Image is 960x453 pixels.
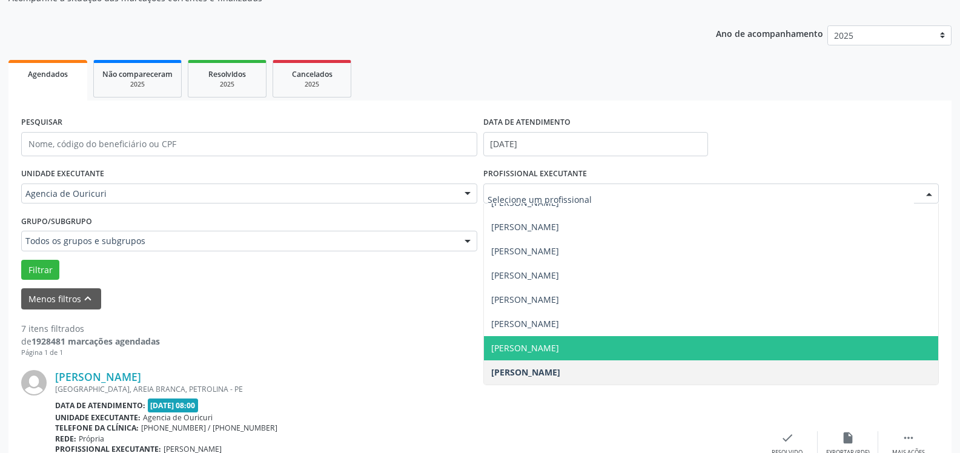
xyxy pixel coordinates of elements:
span: Agencia de Ouricuri [143,412,213,423]
div: 2025 [197,80,257,89]
span: [PERSON_NAME] [491,245,559,257]
label: Grupo/Subgrupo [21,212,92,231]
span: Não compareceram [102,69,173,79]
strong: 1928481 marcações agendadas [31,336,160,347]
i:  [902,431,915,445]
span: Cancelados [292,69,333,79]
input: Selecione um intervalo [483,132,708,156]
i: keyboard_arrow_up [81,292,94,305]
button: Filtrar [21,260,59,280]
p: Ano de acompanhamento [716,25,823,41]
b: Unidade executante: [55,412,141,423]
i: check [781,431,794,445]
b: Data de atendimento: [55,400,145,411]
span: Todos os grupos e subgrupos [25,235,452,247]
input: Nome, código do beneficiário ou CPF [21,132,477,156]
span: Resolvidos [208,69,246,79]
i: insert_drive_file [841,431,855,445]
div: 7 itens filtrados [21,322,160,335]
span: [PERSON_NAME] [491,269,559,281]
span: [PERSON_NAME] [491,366,560,378]
span: [PERSON_NAME] [491,342,559,354]
span: [PERSON_NAME] [491,294,559,305]
b: Rede: [55,434,76,444]
img: img [21,370,47,395]
span: Agencia de Ouricuri [25,188,452,200]
a: [PERSON_NAME] [55,370,141,383]
b: Telefone da clínica: [55,423,139,433]
div: de [21,335,160,348]
span: Própria [79,434,104,444]
div: Página 1 de 1 [21,348,160,358]
label: DATA DE ATENDIMENTO [483,113,571,132]
label: PROFISSIONAL EXECUTANTE [483,165,587,184]
input: Selecione um profissional [488,188,915,212]
div: [GEOGRAPHIC_DATA], AREIA BRANCA, PETROLINA - PE [55,384,757,394]
span: [PHONE_NUMBER] / [PHONE_NUMBER] [141,423,277,433]
div: 2025 [102,80,173,89]
div: 2025 [282,80,342,89]
span: [PERSON_NAME] [491,221,559,233]
span: Agendados [28,69,68,79]
button: Menos filtroskeyboard_arrow_up [21,288,101,309]
label: PESQUISAR [21,113,62,132]
span: [PERSON_NAME] [491,318,559,329]
label: UNIDADE EXECUTANTE [21,165,104,184]
span: [DATE] 08:00 [148,398,199,412]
